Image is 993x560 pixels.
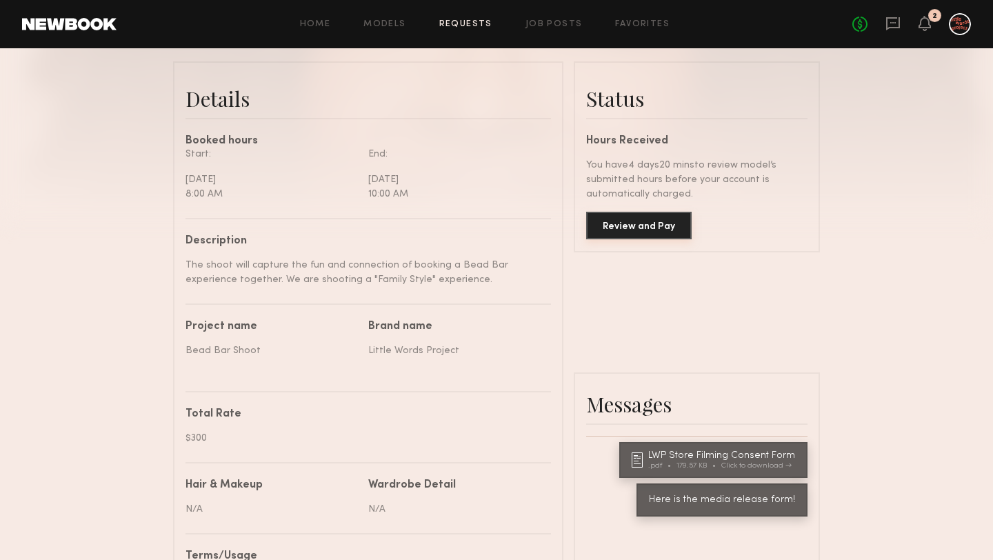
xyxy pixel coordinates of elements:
[586,212,692,239] button: Review and Pay
[586,158,808,201] div: You have 4 days 20 mins to review model’s submitted hours before your account is automatically ch...
[586,136,808,147] div: Hours Received
[649,492,795,508] div: Here is the media release form!
[185,480,263,491] div: Hair & Makeup
[525,20,583,29] a: Job Posts
[185,321,358,332] div: Project name
[185,343,358,358] div: Bead Bar Shoot
[439,20,492,29] a: Requests
[185,258,541,287] div: The shoot will capture the fun and connection of booking a Bead Bar experience together. We are s...
[185,236,541,247] div: Description
[586,85,808,112] div: Status
[368,187,541,201] div: 10:00 AM
[185,431,541,446] div: $300
[368,172,541,187] div: [DATE]
[676,462,721,470] div: 179.57 KB
[363,20,405,29] a: Models
[368,343,541,358] div: Little Words Project
[586,390,808,418] div: Messages
[368,321,541,332] div: Brand name
[368,480,456,491] div: Wardrobe Detail
[185,147,358,161] div: Start:
[185,187,358,201] div: 8:00 AM
[368,502,541,517] div: N/A
[932,12,937,20] div: 2
[300,20,331,29] a: Home
[632,451,799,470] a: LWP Store Filming Consent Form.pdf179.57 KBClick to download
[185,409,541,420] div: Total Rate
[648,462,676,470] div: .pdf
[185,502,358,517] div: N/A
[721,462,792,470] div: Click to download
[185,85,551,112] div: Details
[185,172,358,187] div: [DATE]
[185,136,551,147] div: Booked hours
[615,20,670,29] a: Favorites
[368,147,541,161] div: End:
[648,451,799,461] div: LWP Store Filming Consent Form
